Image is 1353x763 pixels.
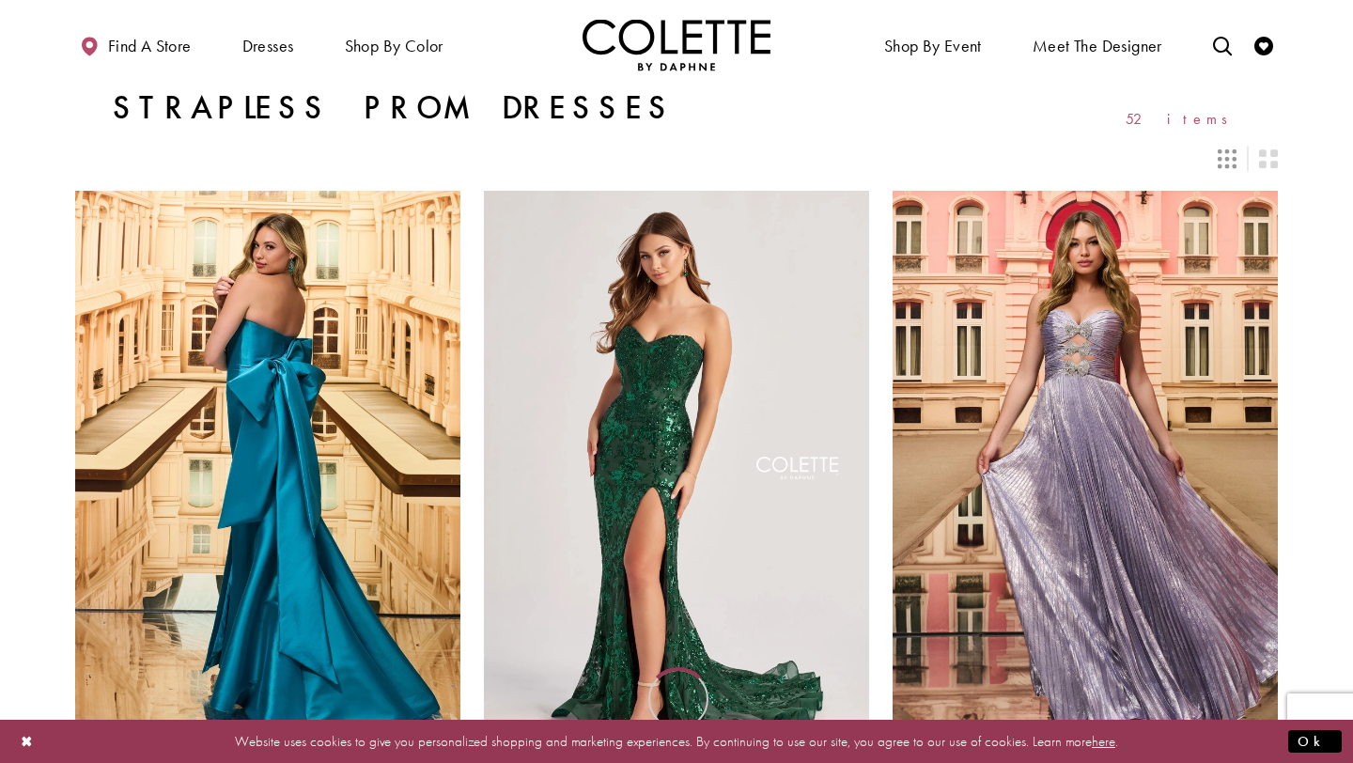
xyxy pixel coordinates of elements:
span: Find a store [108,37,192,55]
a: Toggle search [1208,19,1236,70]
a: Visit Colette by Daphne Style No. CL8440 Page [484,191,869,751]
a: Meet the designer [1028,19,1167,70]
span: Dresses [242,37,294,55]
button: Submit Dialog [1288,729,1342,753]
span: Shop by color [345,37,443,55]
p: Website uses cookies to give you personalized shopping and marketing experiences. By continuing t... [135,728,1218,754]
span: Shop by color [340,19,448,70]
span: Switch layout to 2 columns [1259,149,1278,168]
a: here [1092,731,1115,750]
a: Visit Home Page [583,19,770,70]
img: Colette by Daphne [583,19,770,70]
span: Switch layout to 3 columns [1218,149,1236,168]
a: Visit Colette by Daphne Style No. CL8520 Page [893,191,1278,751]
span: 52 items [1126,111,1240,127]
span: Meet the designer [1033,37,1162,55]
span: Shop By Event [884,37,982,55]
a: Check Wishlist [1250,19,1278,70]
button: Close Dialog [11,724,43,757]
a: Visit Colette by Daphne Style No. CL8470 Page [75,191,460,751]
a: Find a store [75,19,195,70]
span: Dresses [238,19,299,70]
h1: Strapless Prom Dresses [113,89,675,127]
span: Shop By Event [879,19,987,70]
div: Layout Controls [64,138,1289,179]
